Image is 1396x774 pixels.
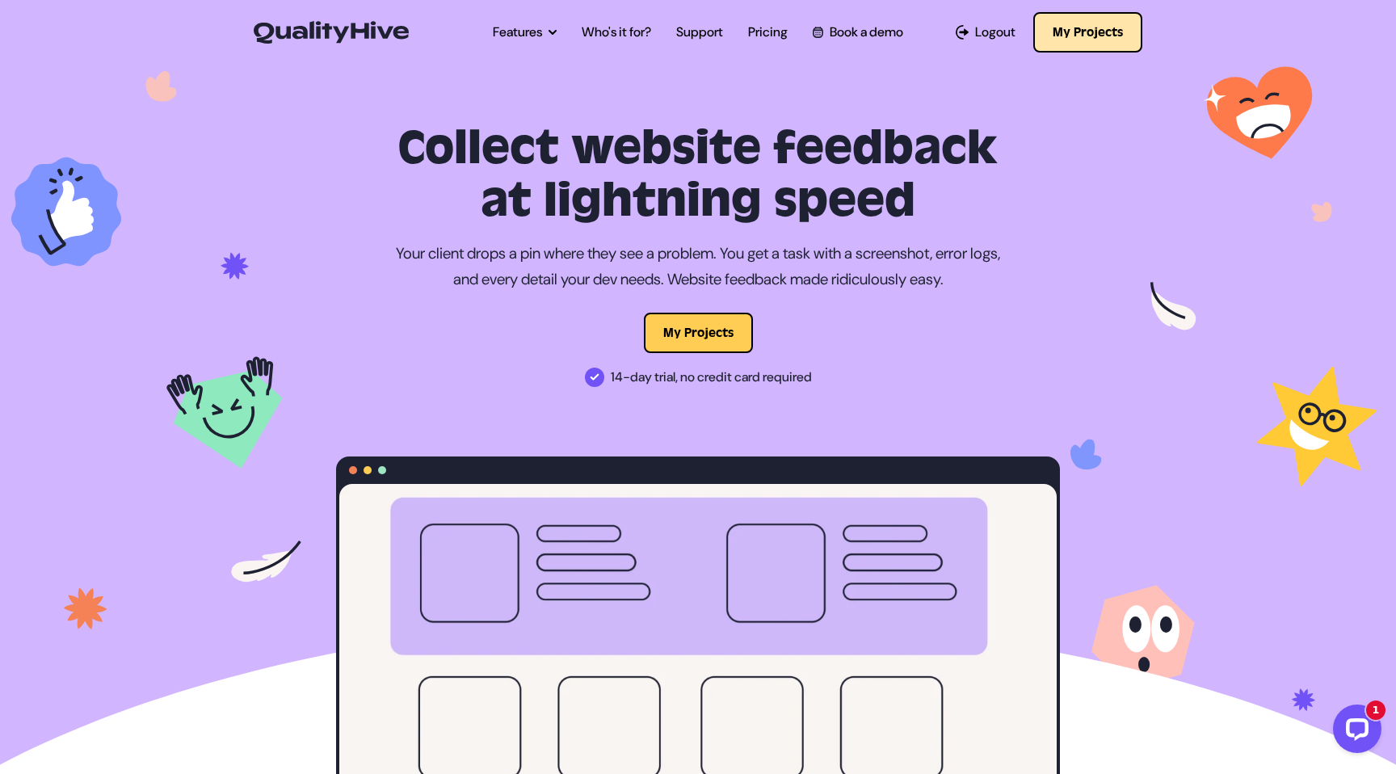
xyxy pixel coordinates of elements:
[395,241,1001,293] p: Your client drops a pin where they see a problem. You get a task with a screenshot, error logs, a...
[582,23,651,42] a: Who's it for?
[956,23,1015,42] a: Logout
[585,368,604,387] img: 14-day trial, no credit card required
[254,21,409,44] img: QualityHive - Bug Tracking Tool
[748,23,788,42] a: Pricing
[1320,698,1388,766] iframe: LiveChat chat widget
[975,23,1015,42] span: Logout
[336,123,1060,228] h1: Collect website feedback at lightning speed
[611,364,812,390] span: 14-day trial, no credit card required
[813,27,823,37] img: Book a QualityHive Demo
[493,23,557,42] a: Features
[676,23,723,42] a: Support
[1033,12,1142,53] button: My Projects
[644,313,753,353] button: My Projects
[813,23,903,42] a: Book a demo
